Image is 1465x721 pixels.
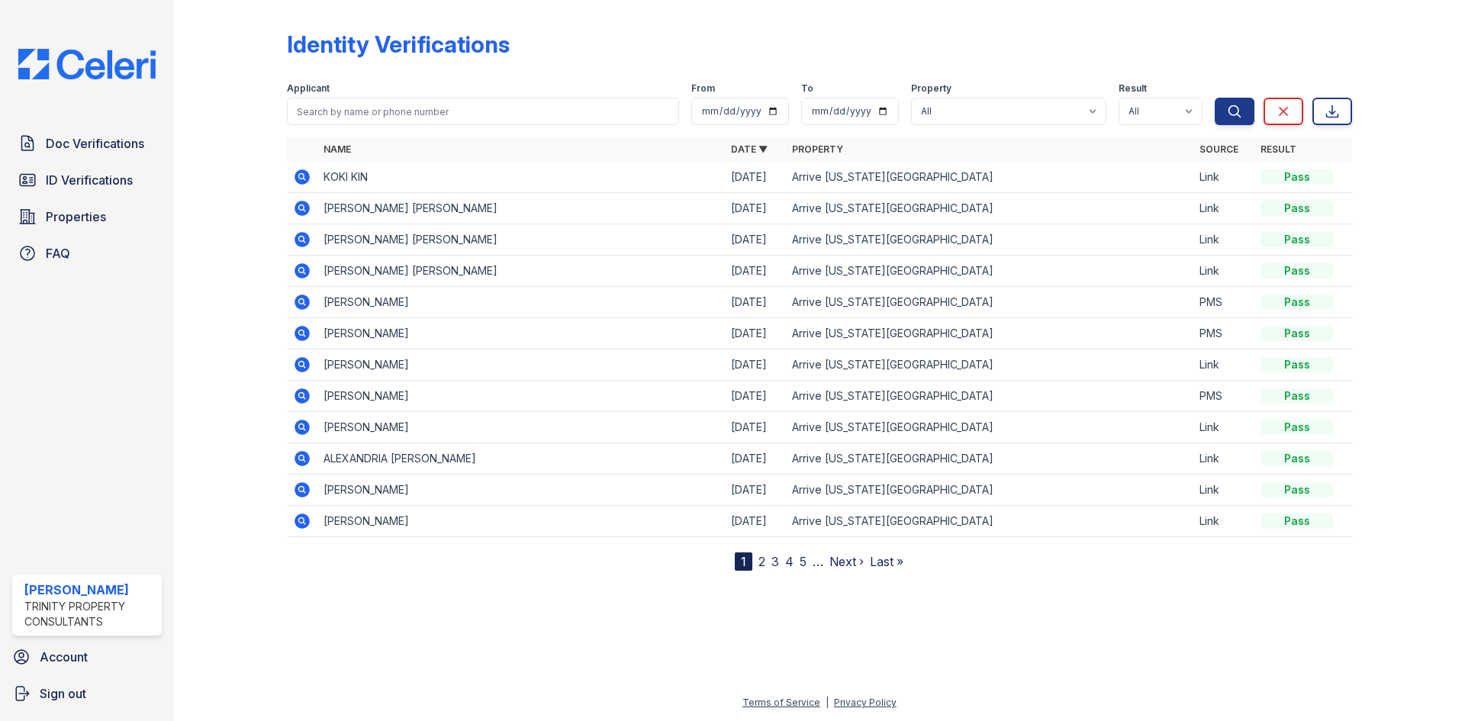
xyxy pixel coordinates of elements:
td: Arrive [US_STATE][GEOGRAPHIC_DATA] [786,443,1193,475]
td: [DATE] [725,443,786,475]
td: Link [1193,349,1254,381]
a: Privacy Policy [834,697,897,708]
div: | [826,697,829,708]
td: Arrive [US_STATE][GEOGRAPHIC_DATA] [786,475,1193,506]
div: Pass [1261,357,1334,372]
div: Pass [1261,201,1334,216]
td: Link [1193,506,1254,537]
div: Pass [1261,420,1334,435]
label: Applicant [287,82,330,95]
td: [DATE] [725,506,786,537]
span: Properties [46,208,106,226]
td: Link [1193,412,1254,443]
td: [DATE] [725,318,786,349]
td: Link [1193,256,1254,287]
td: [DATE] [725,287,786,318]
td: [PERSON_NAME] [PERSON_NAME] [317,193,725,224]
td: [DATE] [725,381,786,412]
td: PMS [1193,318,1254,349]
td: [DATE] [725,412,786,443]
a: FAQ [12,238,162,269]
td: Arrive [US_STATE][GEOGRAPHIC_DATA] [786,412,1193,443]
span: Doc Verifications [46,134,144,153]
td: [PERSON_NAME] [317,506,725,537]
a: Name [324,143,351,155]
a: 5 [800,554,807,569]
td: Link [1193,475,1254,506]
td: [DATE] [725,193,786,224]
a: Doc Verifications [12,128,162,159]
span: … [813,552,823,571]
span: Account [40,648,88,666]
td: Arrive [US_STATE][GEOGRAPHIC_DATA] [786,349,1193,381]
span: FAQ [46,244,70,262]
a: Terms of Service [742,697,820,708]
td: [PERSON_NAME] [317,475,725,506]
td: [PERSON_NAME] [PERSON_NAME] [317,256,725,287]
td: Arrive [US_STATE][GEOGRAPHIC_DATA] [786,162,1193,193]
a: Last » [870,554,903,569]
td: [PERSON_NAME] [317,349,725,381]
div: Pass [1261,232,1334,247]
div: Pass [1261,169,1334,185]
td: [PERSON_NAME] [PERSON_NAME] [317,224,725,256]
td: Arrive [US_STATE][GEOGRAPHIC_DATA] [786,318,1193,349]
td: ALEXANDRIA [PERSON_NAME] [317,443,725,475]
a: Property [792,143,843,155]
a: Next › [829,554,864,569]
td: Arrive [US_STATE][GEOGRAPHIC_DATA] [786,256,1193,287]
td: Arrive [US_STATE][GEOGRAPHIC_DATA] [786,381,1193,412]
a: ID Verifications [12,165,162,195]
td: PMS [1193,287,1254,318]
td: [PERSON_NAME] [317,381,725,412]
td: Arrive [US_STATE][GEOGRAPHIC_DATA] [786,224,1193,256]
a: 4 [785,554,794,569]
a: Date ▼ [731,143,768,155]
td: Link [1193,443,1254,475]
td: [PERSON_NAME] [317,412,725,443]
div: Pass [1261,326,1334,341]
td: [DATE] [725,256,786,287]
label: Result [1119,82,1147,95]
td: [DATE] [725,349,786,381]
div: Pass [1261,388,1334,404]
div: Pass [1261,295,1334,310]
label: From [691,82,715,95]
td: [DATE] [725,162,786,193]
a: Result [1261,143,1296,155]
td: Arrive [US_STATE][GEOGRAPHIC_DATA] [786,506,1193,537]
div: Trinity Property Consultants [24,599,156,629]
td: [DATE] [725,224,786,256]
label: Property [911,82,951,95]
div: [PERSON_NAME] [24,581,156,599]
td: Link [1193,224,1254,256]
td: [PERSON_NAME] [317,318,725,349]
td: Link [1193,193,1254,224]
a: 3 [771,554,779,569]
img: CE_Logo_Blue-a8612792a0a2168367f1c8372b55b34899dd931a85d93a1a3d3e32e68fde9ad4.png [6,49,168,79]
div: Pass [1261,263,1334,278]
td: Arrive [US_STATE][GEOGRAPHIC_DATA] [786,287,1193,318]
a: Account [6,642,168,672]
td: KOKI KIN [317,162,725,193]
div: Pass [1261,513,1334,529]
td: PMS [1193,381,1254,412]
td: Arrive [US_STATE][GEOGRAPHIC_DATA] [786,193,1193,224]
div: Pass [1261,482,1334,497]
div: Pass [1261,451,1334,466]
td: Link [1193,162,1254,193]
a: Sign out [6,678,168,709]
a: Source [1199,143,1238,155]
label: To [801,82,813,95]
a: Properties [12,201,162,232]
div: Identity Verifications [287,31,510,58]
td: [PERSON_NAME] [317,287,725,318]
div: 1 [735,552,752,571]
td: [DATE] [725,475,786,506]
a: 2 [758,554,765,569]
input: Search by name or phone number [287,98,679,125]
span: Sign out [40,684,86,703]
span: ID Verifications [46,171,133,189]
